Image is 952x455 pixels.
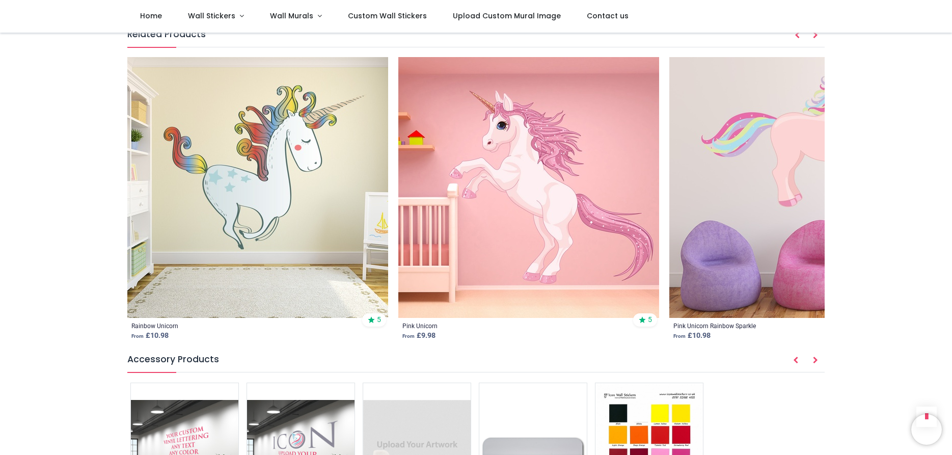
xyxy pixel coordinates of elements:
button: Next [806,27,825,44]
iframe: Brevo live chat [911,414,942,445]
span: 5 [648,315,652,325]
button: Prev [788,27,806,44]
strong: £ 10.98 [131,331,169,340]
span: From [402,333,415,339]
h5: Related Products [127,28,825,47]
a: Rainbow Unicorn [131,322,178,331]
strong: £ 10.98 [673,331,711,340]
button: Prev [786,352,805,369]
span: From [131,333,144,339]
span: Wall Stickers [188,11,235,21]
button: Next [806,352,825,369]
img: Pink Unicorn Wall Sticker [398,57,659,318]
a: Pink Unicorn Rainbow Sparkle [673,322,756,331]
span: 5 [377,315,381,325]
h5: Accessory Products [127,353,825,372]
img: Rainbow Unicorn Wall Sticker [127,57,388,318]
span: From [673,333,686,339]
a: Pink Unicorn [402,322,438,331]
span: Upload Custom Mural Image [453,11,561,21]
strong: £ 9.98 [402,331,436,340]
img: Pink Unicorn Rainbow Sparkle Wall Sticker [669,57,930,318]
span: Wall Murals [270,11,313,21]
span: Home [140,11,162,21]
span: Contact us [587,11,629,21]
span: Custom Wall Stickers [348,11,427,21]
